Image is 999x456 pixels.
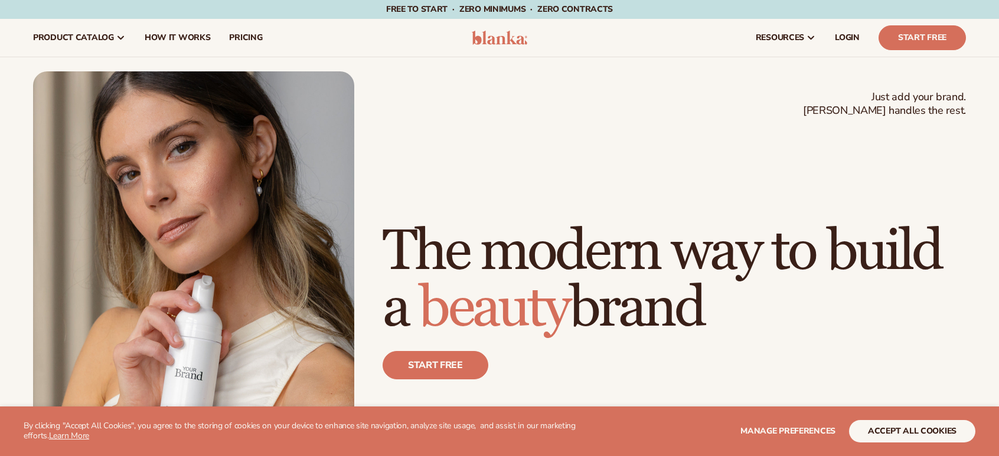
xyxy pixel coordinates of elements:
[135,19,220,57] a: How It Works
[229,33,262,42] span: pricing
[835,33,860,42] span: LOGIN
[803,90,966,118] span: Just add your brand. [PERSON_NAME] handles the rest.
[24,421,585,441] p: By clicking "Accept All Cookies", you agree to the storing of cookies on your device to enhance s...
[386,4,613,15] span: Free to start · ZERO minimums · ZERO contracts
[145,33,211,42] span: How It Works
[419,274,569,343] span: beauty
[467,403,541,429] p: 4.9
[825,19,869,57] a: LOGIN
[879,25,966,50] a: Start Free
[33,33,114,42] span: product catalog
[746,19,825,57] a: resources
[383,351,488,379] a: Start free
[756,33,804,42] span: resources
[24,19,135,57] a: product catalog
[383,403,443,429] p: 100K+
[220,19,272,57] a: pricing
[472,31,528,45] img: logo
[740,425,835,437] span: Manage preferences
[565,403,654,429] p: 450+
[849,420,975,442] button: accept all cookies
[49,430,89,441] a: Learn More
[383,224,966,337] h1: The modern way to build a brand
[740,420,835,442] button: Manage preferences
